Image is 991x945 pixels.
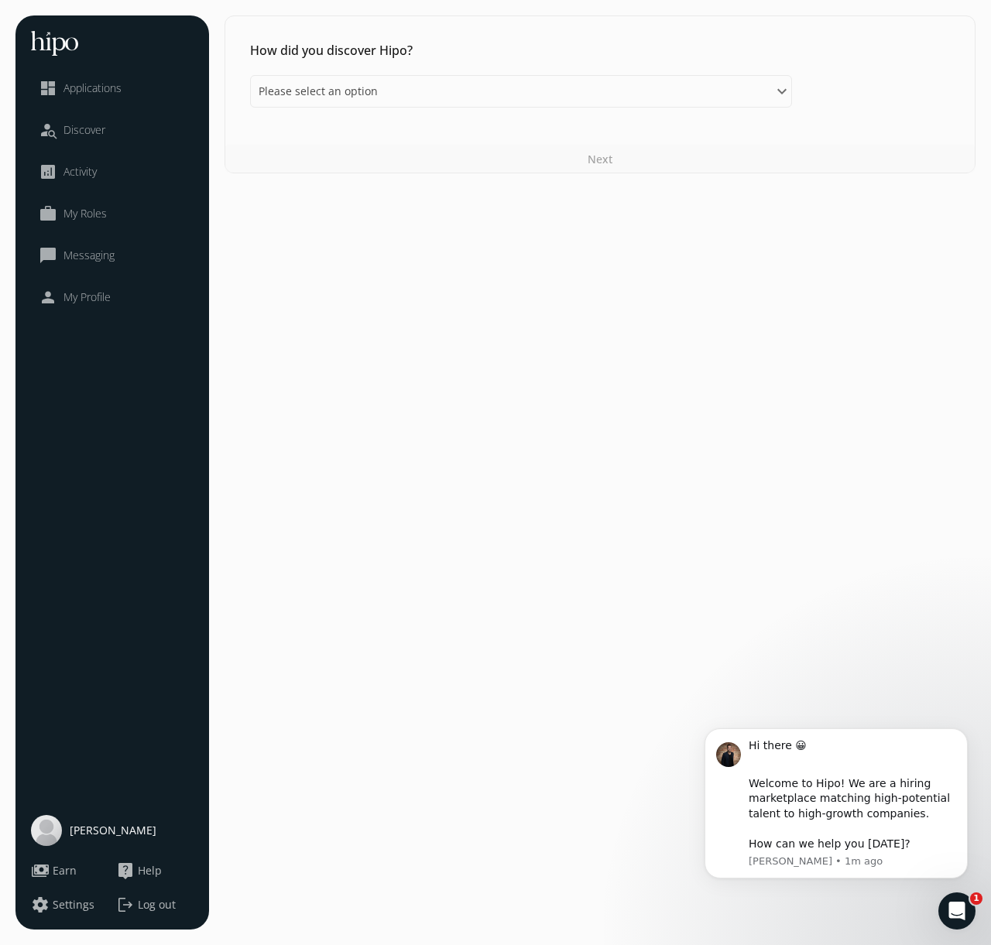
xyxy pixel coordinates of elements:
[31,31,78,56] img: hh-logo-white
[39,163,186,181] a: analyticsActivity
[39,204,57,223] span: work_outline
[31,861,108,880] a: paymentsEarn
[970,892,982,905] span: 1
[938,892,976,930] iframe: Intercom live chat
[31,895,108,914] a: settingsSettings
[53,863,77,878] span: Earn
[39,288,57,306] span: person
[39,121,186,139] a: person_searchDiscover
[39,79,186,98] a: dashboardApplications
[250,41,792,60] h2: How did you discover Hipo?
[39,79,57,98] span: dashboard
[31,895,50,914] span: settings
[138,897,176,912] span: Log out
[53,897,94,912] span: Settings
[116,861,162,880] button: live_helpHelp
[31,861,50,880] span: payments
[63,80,122,96] span: Applications
[39,288,186,306] a: personMy Profile
[39,121,57,139] span: person_search
[31,895,94,914] button: settingsSettings
[39,204,186,223] a: work_outlineMy Roles
[116,895,135,914] span: logout
[63,289,111,305] span: My Profile
[63,206,107,221] span: My Roles
[63,122,105,138] span: Discover
[39,163,57,181] span: analytics
[31,815,62,846] img: user-photo
[39,246,57,265] span: chat_bubble_outline
[681,709,991,937] iframe: Intercom notifications message
[116,861,194,880] a: live_helpHelp
[31,861,77,880] button: paymentsEarn
[70,823,156,838] span: [PERSON_NAME]
[116,895,194,914] button: logoutLog out
[39,246,186,265] a: chat_bubble_outlineMessaging
[63,164,97,180] span: Activity
[138,863,162,878] span: Help
[63,248,115,263] span: Messaging
[116,861,135,880] span: live_help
